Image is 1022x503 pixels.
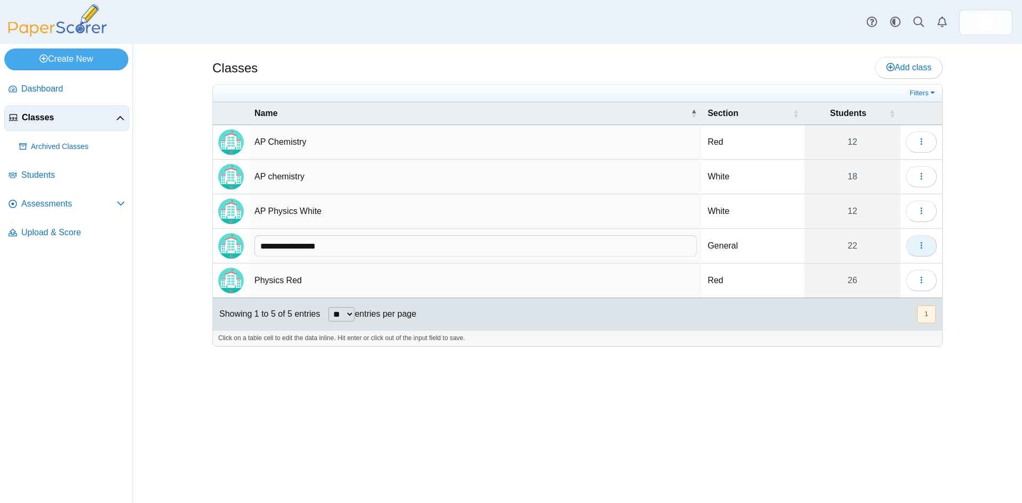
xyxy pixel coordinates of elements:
span: Archived Classes [31,142,125,152]
img: PaperScorer [4,4,111,37]
td: AP Chemistry [249,125,702,160]
a: 26 [804,263,901,298]
span: Add class [886,63,932,72]
a: Filters [907,88,939,98]
h1: Classes [212,59,258,77]
span: Dashboard [21,83,125,95]
span: Upload & Score [21,227,125,238]
span: Students [21,169,125,181]
td: AP Physics White [249,194,702,229]
button: 1 [917,306,936,323]
td: White [702,194,804,229]
div: Showing 1 to 5 of 5 entries [213,298,320,330]
td: AP chemistry [249,160,702,194]
a: PaperScorer [4,29,111,38]
a: Add class [875,57,943,78]
img: Locally created class [218,164,244,189]
a: Alerts [930,11,954,34]
label: entries per page [355,309,416,318]
span: Andrew Schweitzer [977,14,994,31]
a: Dashboard [4,77,129,102]
span: Section [707,108,790,119]
a: 12 [804,194,901,228]
a: Create New [4,48,128,70]
td: White [702,160,804,194]
span: Classes [22,112,116,123]
img: ps.FtIRDuy1UXOak3eh [977,14,994,31]
a: 18 [804,160,901,194]
span: Section : Activate to sort [793,108,799,119]
img: Locally created class [218,233,244,259]
img: Locally created class [218,199,244,224]
a: Assessments [4,192,129,217]
img: Locally created class [218,129,244,155]
span: Students : Activate to sort [889,108,895,119]
a: 22 [804,229,901,263]
a: Upload & Score [4,220,129,246]
a: ps.FtIRDuy1UXOak3eh [959,10,1012,35]
td: Red [702,263,804,298]
td: Physics Red [249,263,702,298]
div: Click on a table cell to edit the data inline. Hit enter or click out of the input field to save. [213,330,942,346]
nav: pagination [916,306,936,323]
a: 12 [804,125,901,159]
img: Locally created class [218,268,244,293]
span: Name [254,108,688,119]
a: Students [4,163,129,188]
span: Students [810,108,887,119]
td: Red [702,125,804,160]
span: Name : Activate to invert sorting [690,108,697,119]
a: Archived Classes [15,134,129,160]
span: Assessments [21,198,117,210]
td: General [702,229,804,263]
a: Classes [4,105,129,131]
